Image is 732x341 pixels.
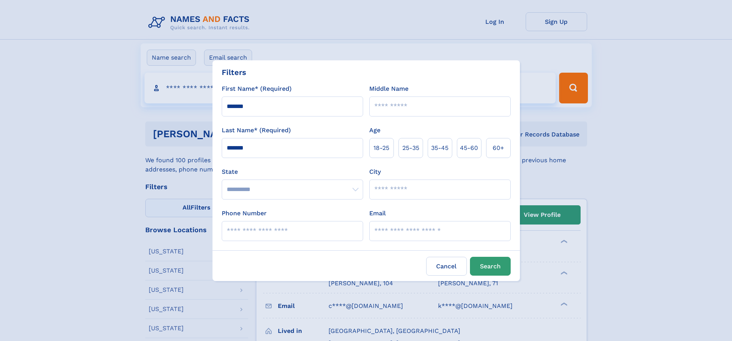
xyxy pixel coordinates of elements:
[426,257,467,276] label: Cancel
[222,84,292,93] label: First Name* (Required)
[222,209,267,218] label: Phone Number
[369,126,380,135] label: Age
[369,167,381,176] label: City
[222,67,246,78] div: Filters
[222,167,363,176] label: State
[222,126,291,135] label: Last Name* (Required)
[373,143,389,153] span: 18‑25
[431,143,448,153] span: 35‑45
[460,143,478,153] span: 45‑60
[402,143,419,153] span: 25‑35
[493,143,504,153] span: 60+
[369,84,408,93] label: Middle Name
[369,209,386,218] label: Email
[470,257,511,276] button: Search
